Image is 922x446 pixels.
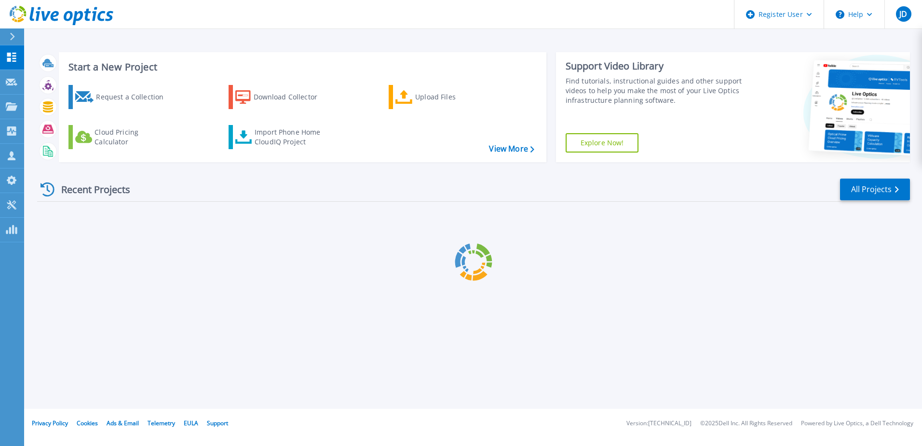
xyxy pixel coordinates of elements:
span: JD [899,10,907,18]
a: Ads & Email [107,419,139,427]
a: Request a Collection [68,85,176,109]
a: Download Collector [229,85,336,109]
div: Download Collector [254,87,331,107]
div: Find tutorials, instructional guides and other support videos to help you make the most of your L... [566,76,746,105]
li: Version: [TECHNICAL_ID] [626,420,691,427]
a: EULA [184,419,198,427]
div: Support Video Library [566,60,746,72]
a: Support [207,419,228,427]
a: Upload Files [389,85,496,109]
a: Telemetry [148,419,175,427]
div: Import Phone Home CloudIQ Project [255,127,330,147]
div: Recent Projects [37,178,143,201]
li: Powered by Live Optics, a Dell Technology [801,420,913,427]
a: Cloud Pricing Calculator [68,125,176,149]
li: © 2025 Dell Inc. All Rights Reserved [700,420,792,427]
a: All Projects [840,179,910,200]
a: Cookies [77,419,98,427]
a: Explore Now! [566,133,639,153]
h3: Start a New Project [68,62,534,72]
div: Upload Files [415,87,492,107]
div: Request a Collection [96,87,173,107]
a: View More [489,144,534,153]
a: Privacy Policy [32,419,68,427]
div: Cloud Pricing Calculator [95,127,172,147]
